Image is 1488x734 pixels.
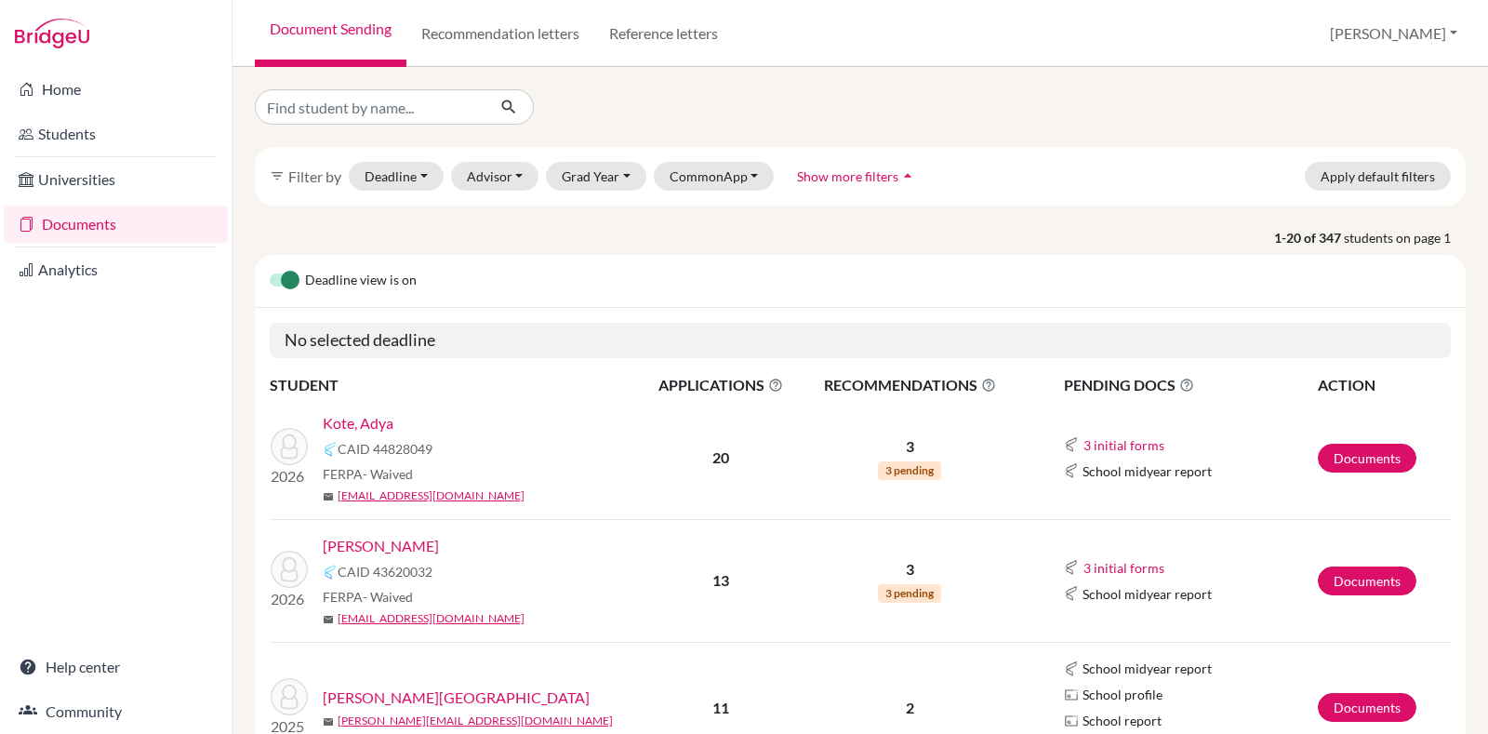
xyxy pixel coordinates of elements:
[1064,661,1079,676] img: Common App logo
[15,19,89,48] img: Bridge-U
[4,115,228,153] a: Students
[797,168,898,184] span: Show more filters
[323,614,334,625] span: mail
[1064,560,1079,575] img: Common App logo
[271,465,308,487] p: 2026
[270,323,1451,358] h5: No selected deadline
[802,558,1018,581] p: 3
[1083,659,1212,678] span: School midyear report
[323,442,338,457] img: Common App logo
[323,565,338,580] img: Common App logo
[4,161,228,198] a: Universities
[781,162,933,191] button: Show more filtersarrow_drop_up
[271,428,308,465] img: Kote, Adya
[1083,711,1162,730] span: School report
[255,89,485,125] input: Find student by name...
[323,716,334,727] span: mail
[1318,444,1416,473] a: Documents
[712,571,729,589] b: 13
[4,71,228,108] a: Home
[323,587,413,607] span: FERPA
[363,589,413,605] span: - Waived
[712,448,729,466] b: 20
[1083,584,1212,604] span: School midyear report
[4,648,228,686] a: Help center
[323,464,413,484] span: FERPA
[1344,228,1466,247] span: students on page 1
[1318,567,1416,595] a: Documents
[338,487,525,504] a: [EMAIL_ADDRESS][DOMAIN_NAME]
[1064,463,1079,478] img: Common App logo
[323,491,334,502] span: mail
[323,535,439,557] a: [PERSON_NAME]
[4,206,228,243] a: Documents
[1083,461,1212,481] span: School midyear report
[338,610,525,627] a: [EMAIL_ADDRESS][DOMAIN_NAME]
[1083,434,1165,456] button: 3 initial forms
[288,167,341,185] span: Filter by
[323,687,590,709] a: [PERSON_NAME][GEOGRAPHIC_DATA]
[4,693,228,730] a: Community
[654,162,775,191] button: CommonApp
[1064,374,1316,396] span: PENDING DOCS
[1305,162,1451,191] button: Apply default filters
[1064,687,1079,702] img: Parchments logo
[878,461,941,480] span: 3 pending
[1322,16,1466,51] button: [PERSON_NAME]
[802,697,1018,719] p: 2
[271,678,308,715] img: Gowda, Dhiren
[338,439,432,459] span: CAID 44828049
[363,466,413,482] span: - Waived
[1064,714,1079,728] img: Parchments logo
[643,374,800,396] span: APPLICATIONS
[802,374,1018,396] span: RECOMMENDATIONS
[4,251,228,288] a: Analytics
[802,435,1018,458] p: 3
[1083,685,1162,704] span: School profile
[712,699,729,716] b: 11
[349,162,444,191] button: Deadline
[338,562,432,581] span: CAID 43620032
[1064,586,1079,601] img: Common App logo
[878,584,941,603] span: 3 pending
[270,168,285,183] i: filter_list
[270,373,642,397] th: STUDENT
[898,167,917,185] i: arrow_drop_up
[1064,437,1079,452] img: Common App logo
[1274,228,1344,247] strong: 1-20 of 347
[305,270,417,292] span: Deadline view is on
[338,713,613,729] a: [PERSON_NAME][EMAIL_ADDRESS][DOMAIN_NAME]
[1083,557,1165,579] button: 3 initial forms
[271,588,308,610] p: 2026
[546,162,646,191] button: Grad Year
[271,551,308,588] img: Anand, Varun
[1318,693,1416,722] a: Documents
[1317,373,1451,397] th: ACTION
[323,412,393,434] a: Kote, Adya
[451,162,539,191] button: Advisor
